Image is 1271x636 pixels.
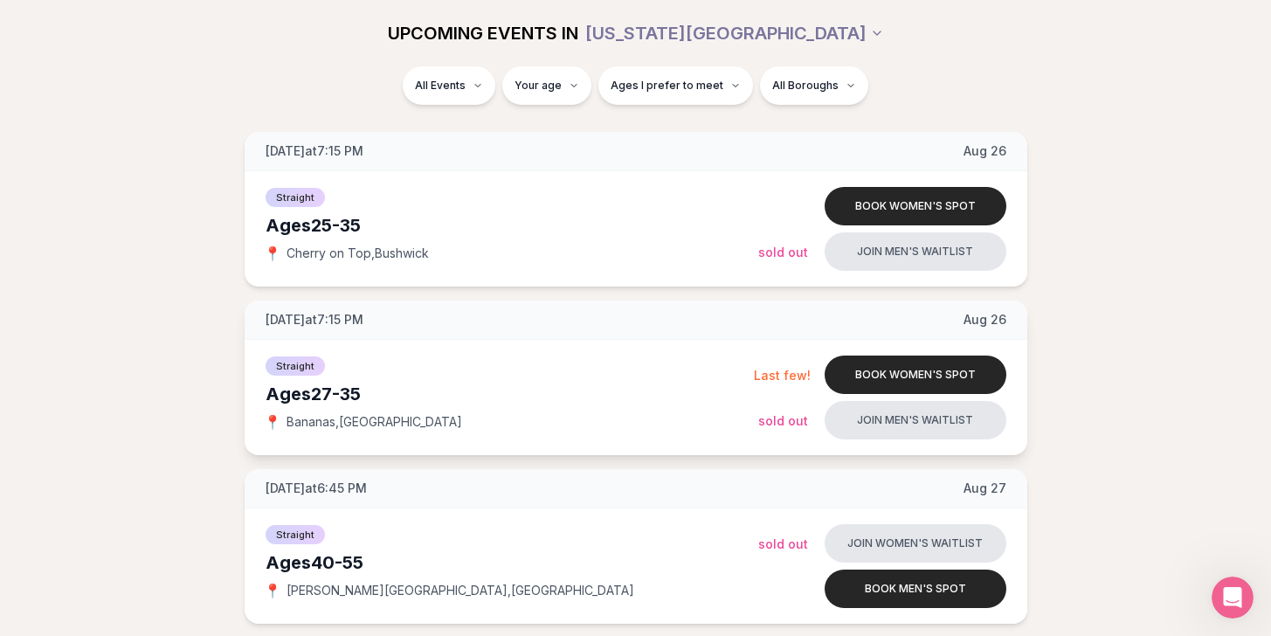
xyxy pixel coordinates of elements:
[585,14,884,52] button: [US_STATE][GEOGRAPHIC_DATA]
[266,480,367,497] span: [DATE] at 6:45 PM
[266,188,325,207] span: Straight
[760,66,868,105] button: All Boroughs
[825,401,1006,439] button: Join men's waitlist
[287,582,634,599] span: [PERSON_NAME][GEOGRAPHIC_DATA] , [GEOGRAPHIC_DATA]
[266,525,325,544] span: Straight
[415,79,466,93] span: All Events
[515,79,562,93] span: Your age
[964,142,1006,160] span: Aug 26
[403,66,495,105] button: All Events
[758,245,808,259] span: Sold Out
[266,213,758,238] div: Ages 25-35
[266,142,363,160] span: [DATE] at 7:15 PM
[611,79,723,93] span: Ages I prefer to meet
[825,356,1006,394] button: Book women's spot
[287,245,429,262] span: Cherry on Top , Bushwick
[266,311,363,328] span: [DATE] at 7:15 PM
[964,311,1006,328] span: Aug 26
[772,79,839,93] span: All Boroughs
[266,382,754,406] div: Ages 27-35
[266,356,325,376] span: Straight
[1212,577,1254,619] iframe: Intercom live chat
[754,368,811,383] span: Last few!
[502,66,591,105] button: Your age
[266,584,280,598] span: 📍
[266,246,280,260] span: 📍
[825,187,1006,225] button: Book women's spot
[266,415,280,429] span: 📍
[825,232,1006,271] button: Join men's waitlist
[598,66,753,105] button: Ages I prefer to meet
[825,524,1006,563] button: Join women's waitlist
[388,21,578,45] span: UPCOMING EVENTS IN
[758,536,808,551] span: Sold Out
[964,480,1006,497] span: Aug 27
[266,550,758,575] div: Ages 40-55
[825,570,1006,608] button: Book men's spot
[758,413,808,428] span: Sold Out
[287,413,462,431] span: Bananas , [GEOGRAPHIC_DATA]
